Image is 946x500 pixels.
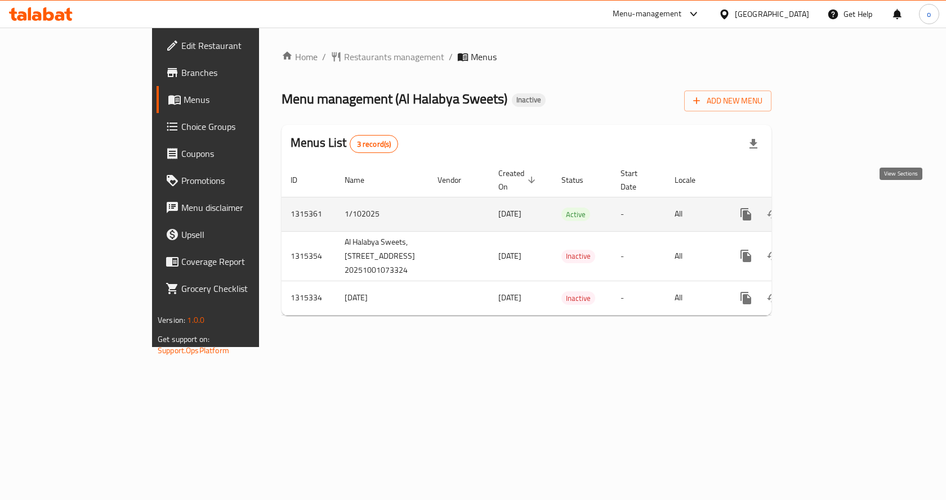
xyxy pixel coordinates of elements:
[666,231,724,281] td: All
[291,173,312,187] span: ID
[760,285,787,312] button: Change Status
[345,173,379,187] span: Name
[157,140,310,167] a: Coupons
[184,93,301,106] span: Menus
[561,250,595,263] span: Inactive
[181,282,301,295] span: Grocery Checklist
[350,139,398,150] span: 3 record(s)
[675,173,710,187] span: Locale
[561,173,598,187] span: Status
[684,91,771,111] button: Add New Menu
[181,228,301,241] span: Upsell
[282,50,771,64] nav: breadcrumb
[666,197,724,231] td: All
[561,208,590,221] span: Active
[666,281,724,315] td: All
[760,242,787,269] button: Change Status
[512,95,546,105] span: Inactive
[733,242,760,269] button: more
[724,163,850,197] th: Actions
[693,94,762,108] span: Add New Menu
[336,197,429,231] td: 1/102025
[733,201,760,228] button: more
[157,32,310,59] a: Edit Restaurant
[438,173,476,187] span: Vendor
[561,292,595,305] span: Inactive
[612,197,666,231] td: -
[157,194,310,221] a: Menu disclaimer
[181,174,301,187] span: Promotions
[157,167,310,194] a: Promotions
[181,39,301,52] span: Edit Restaurant
[157,275,310,302] a: Grocery Checklist
[181,255,301,268] span: Coverage Report
[613,7,682,21] div: Menu-management
[927,8,931,20] span: o
[181,201,301,214] span: Menu disclaimer
[740,130,767,157] div: Export file
[157,221,310,248] a: Upsell
[336,231,429,281] td: Al Halabya Sweets, [STREET_ADDRESS] 20251001073324
[157,86,310,113] a: Menus
[181,120,301,133] span: Choice Groups
[157,248,310,275] a: Coverage Report
[282,163,850,316] table: enhanced table
[735,8,809,20] div: [GEOGRAPHIC_DATA]
[322,50,326,64] li: /
[282,86,507,111] span: Menu management ( Al Halabya Sweets )
[612,231,666,281] td: -
[612,281,666,315] td: -
[733,285,760,312] button: more
[181,66,301,79] span: Branches
[621,166,652,193] span: Start Date
[471,50,497,64] span: Menus
[331,50,444,64] a: Restaurants management
[350,135,399,153] div: Total records count
[344,50,444,64] span: Restaurants management
[498,206,521,221] span: [DATE]
[187,313,204,327] span: 1.0.0
[157,59,310,86] a: Branches
[449,50,453,64] li: /
[181,147,301,160] span: Coupons
[158,343,229,358] a: Support.OpsPlatform
[498,290,521,305] span: [DATE]
[498,166,539,193] span: Created On
[512,93,546,107] div: Inactive
[158,313,185,327] span: Version:
[157,113,310,140] a: Choice Groups
[498,249,521,263] span: [DATE]
[158,332,209,346] span: Get support on:
[336,281,429,315] td: [DATE]
[291,134,398,153] h2: Menus List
